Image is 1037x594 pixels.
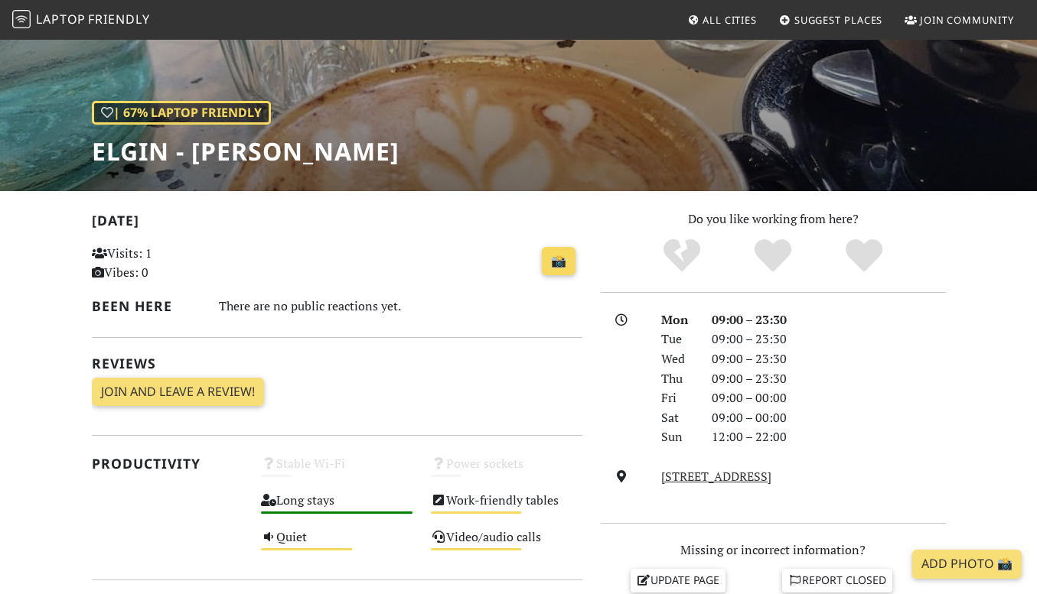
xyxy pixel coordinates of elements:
a: Join and leave a review! [92,378,264,407]
div: Fri [652,388,703,408]
div: Work-friendly tables [422,489,592,526]
div: Power sockets [422,453,592,489]
a: 📸 [542,247,576,276]
div: 09:00 – 23:30 [703,349,955,369]
a: Add Photo 📸 [912,550,1022,579]
div: 12:00 – 22:00 [703,427,955,447]
a: Update page [631,569,726,592]
p: Visits: 1 Vibes: 0 [92,244,243,283]
p: Missing or incorrect information? [601,540,946,560]
div: Quiet [252,526,422,563]
div: Wed [652,349,703,369]
h2: Productivity [92,456,243,472]
div: Long stays [252,489,422,526]
div: | 67% Laptop Friendly [92,101,271,125]
div: Stable Wi-Fi [252,453,422,489]
div: Definitely! [818,237,909,275]
a: [STREET_ADDRESS] [661,468,771,485]
h2: [DATE] [92,213,582,235]
span: All Cities [703,13,757,27]
div: 09:00 – 23:30 [703,369,955,389]
span: Laptop [36,11,86,28]
div: Video/audio calls [422,526,592,563]
div: No [637,237,728,275]
span: Join Community [920,13,1014,27]
a: Report closed [782,569,892,592]
span: Suggest Places [794,13,883,27]
div: 09:00 – 23:30 [703,329,955,349]
div: 09:00 – 00:00 [703,408,955,428]
a: Join Community [898,6,1020,34]
span: Friendly [88,11,149,28]
div: Sun [652,427,703,447]
div: There are no public reactions yet. [219,295,582,317]
div: Thu [652,369,703,389]
div: Sat [652,408,703,428]
img: LaptopFriendly [12,10,31,28]
h2: Reviews [92,355,582,372]
div: Mon [652,310,703,330]
h1: Elgin - [PERSON_NAME] [92,137,399,166]
div: Yes [728,237,819,275]
div: 09:00 – 00:00 [703,388,955,408]
p: Do you like working from here? [601,209,946,229]
a: Suggest Places [773,6,889,34]
h2: Been here [92,298,201,314]
div: 09:00 – 23:30 [703,310,955,330]
a: LaptopFriendly LaptopFriendly [12,7,150,34]
a: All Cities [681,6,763,34]
div: Tue [652,329,703,349]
